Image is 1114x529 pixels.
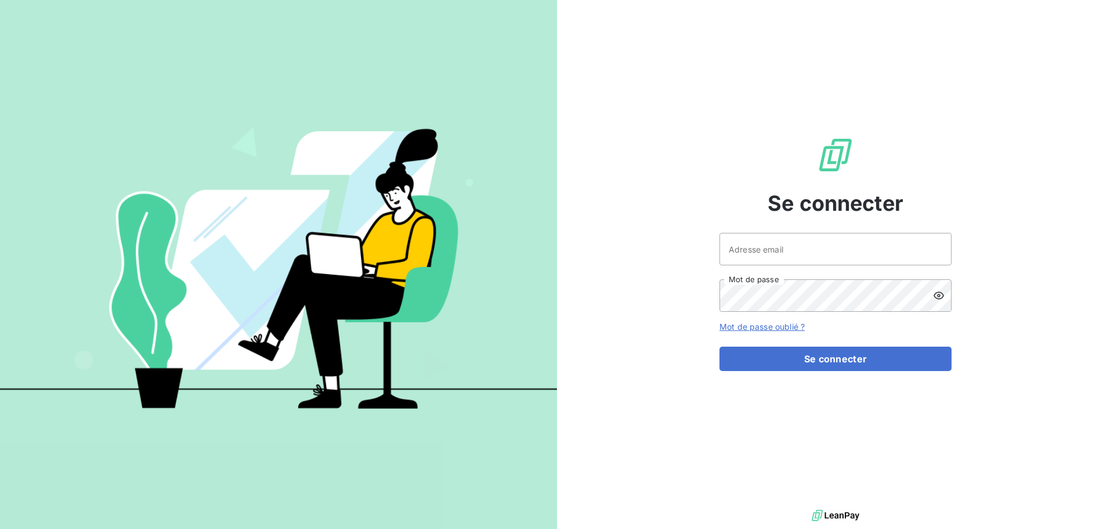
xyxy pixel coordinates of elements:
input: placeholder [719,233,952,265]
img: logo [812,507,859,524]
button: Se connecter [719,347,952,371]
a: Mot de passe oublié ? [719,322,805,332]
img: Logo LeanPay [817,136,854,174]
span: Se connecter [768,188,903,219]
